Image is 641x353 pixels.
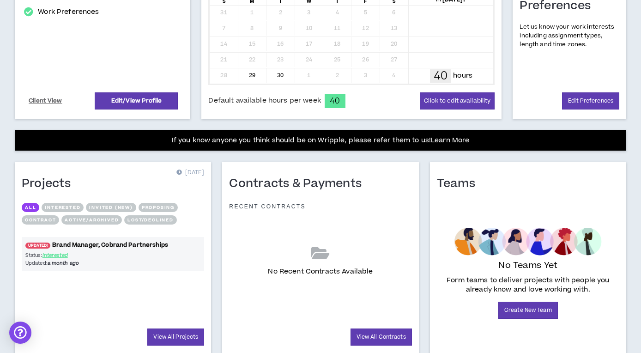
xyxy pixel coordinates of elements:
[25,251,113,259] p: Status:
[86,203,136,212] button: Invited (new)
[562,92,619,110] a: Edit Preferences
[420,92,495,110] button: Click to edit availability
[38,6,99,18] a: Work Preferences
[498,302,558,319] a: Create New Team
[268,267,373,277] p: No Recent Contracts Available
[61,215,122,225] button: Active/Archived
[520,23,619,49] p: Let us know your work interests including assignment types, length and time zones.
[147,329,204,346] a: View All Projects
[124,215,176,225] button: Lost/Declined
[22,241,204,250] a: UPDATED!Brand Manager, Cobrand Partnerships
[48,260,79,267] i: a month ago
[42,203,84,212] button: Interested
[22,215,59,225] button: Contract
[139,203,178,212] button: Proposing
[42,252,68,259] span: Interested
[229,203,306,210] p: Recent Contracts
[9,322,31,344] div: Open Intercom Messenger
[441,276,616,294] p: Form teams to deliver projects with people you already know and love working with.
[176,168,204,177] p: [DATE]
[208,96,320,106] span: Default available hours per week
[27,93,64,109] a: Client View
[22,176,78,191] h1: Projects
[25,259,113,267] p: Updated:
[498,259,557,272] p: No Teams Yet
[431,135,469,145] a: Learn More
[172,135,470,146] p: If you know anyone you think should be on Wripple, please refer them to us!
[437,176,482,191] h1: Teams
[25,243,50,249] span: UPDATED!
[22,203,39,212] button: All
[229,176,369,191] h1: Contracts & Payments
[95,92,178,110] a: Edit/View Profile
[453,71,472,81] p: hours
[351,329,412,346] a: View All Contracts
[454,228,602,256] img: empty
